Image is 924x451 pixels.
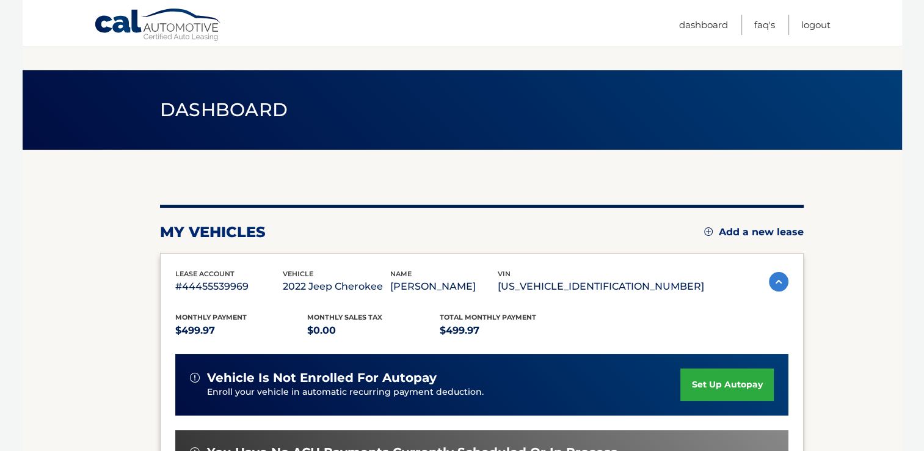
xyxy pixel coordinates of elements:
[704,227,713,236] img: add.svg
[390,269,412,278] span: name
[801,15,831,35] a: Logout
[307,322,440,339] p: $0.00
[307,313,382,321] span: Monthly sales Tax
[175,278,283,295] p: #44455539969
[160,98,288,121] span: Dashboard
[680,369,773,401] a: set up autopay
[498,269,511,278] span: vin
[190,373,200,383] img: alert-white.svg
[207,386,681,399] p: Enroll your vehicle in automatic recurring payment deduction.
[283,269,313,278] span: vehicle
[207,370,437,386] span: vehicle is not enrolled for autopay
[769,272,788,291] img: accordion-active.svg
[390,278,498,295] p: [PERSON_NAME]
[175,322,308,339] p: $499.97
[704,226,804,238] a: Add a new lease
[175,269,235,278] span: lease account
[160,223,266,241] h2: my vehicles
[440,322,572,339] p: $499.97
[94,8,222,43] a: Cal Automotive
[283,278,390,295] p: 2022 Jeep Cherokee
[440,313,536,321] span: Total Monthly Payment
[498,278,704,295] p: [US_VEHICLE_IDENTIFICATION_NUMBER]
[175,313,247,321] span: Monthly Payment
[679,15,728,35] a: Dashboard
[754,15,775,35] a: FAQ's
